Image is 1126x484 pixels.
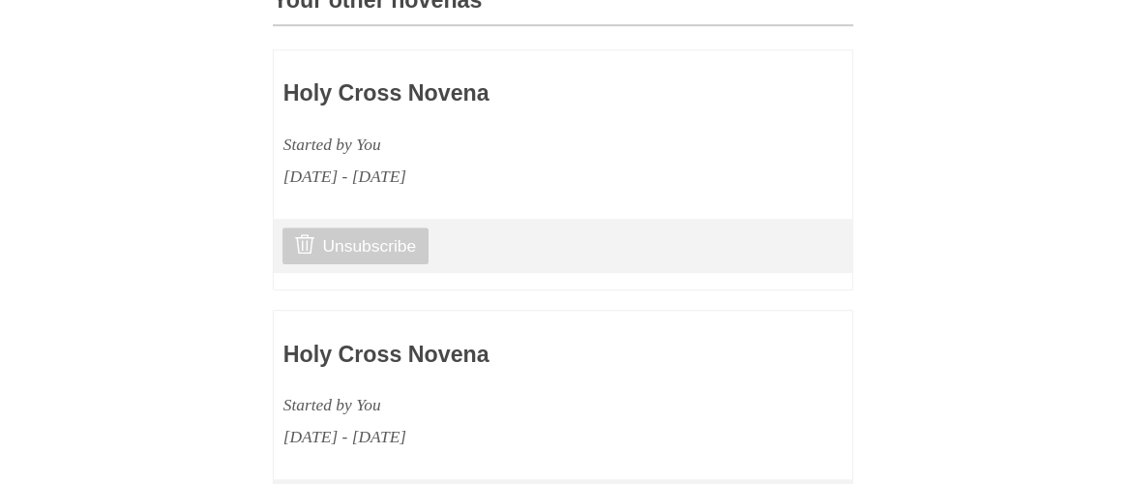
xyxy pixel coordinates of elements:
[282,227,429,264] a: Unsubscribe
[283,161,730,193] div: [DATE] - [DATE]
[283,421,730,453] div: [DATE] - [DATE]
[283,81,730,106] h3: Holy Cross Novena
[283,343,730,368] h3: Holy Cross Novena
[283,389,730,421] div: Started by You
[283,129,730,161] div: Started by You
